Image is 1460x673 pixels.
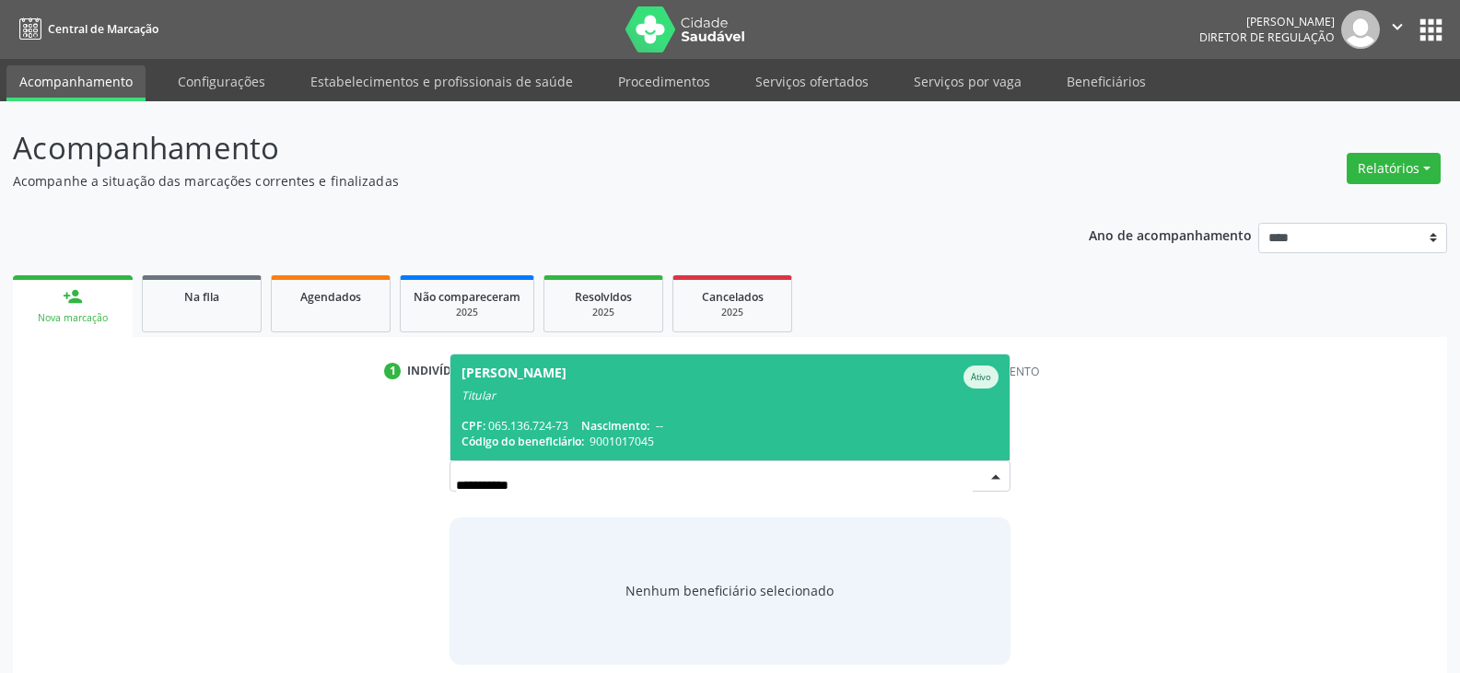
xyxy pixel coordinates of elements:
[971,371,991,383] small: Ativo
[625,581,834,600] span: Nenhum beneficiário selecionado
[1089,223,1252,246] p: Ano de acompanhamento
[581,418,649,434] span: Nascimento:
[6,65,146,101] a: Acompanhamento
[1347,153,1441,184] button: Relatórios
[686,306,778,319] div: 2025
[557,306,649,319] div: 2025
[461,418,485,434] span: CPF:
[184,289,219,305] span: Na fila
[1199,29,1335,45] span: Diretor de regulação
[298,65,586,98] a: Estabelecimentos e profissionais de saúde
[13,171,1017,191] p: Acompanhe a situação das marcações correntes e finalizadas
[13,125,1017,171] p: Acompanhamento
[605,65,723,98] a: Procedimentos
[1380,10,1415,49] button: 
[414,306,520,319] div: 2025
[165,65,278,98] a: Configurações
[407,363,469,379] div: Indivíduo
[742,65,882,98] a: Serviços ofertados
[461,434,584,449] span: Código do beneficiário:
[656,418,663,434] span: --
[13,14,158,44] a: Central de Marcação
[575,289,632,305] span: Resolvidos
[1054,65,1159,98] a: Beneficiários
[461,418,999,434] div: 065.136.724-73
[461,389,999,403] div: Titular
[48,21,158,37] span: Central de Marcação
[590,434,654,449] span: 9001017045
[63,286,83,307] div: person_add
[1199,14,1335,29] div: [PERSON_NAME]
[1415,14,1447,46] button: apps
[702,289,764,305] span: Cancelados
[384,363,401,379] div: 1
[300,289,361,305] span: Agendados
[1341,10,1380,49] img: img
[461,366,566,389] div: [PERSON_NAME]
[414,289,520,305] span: Não compareceram
[26,311,120,325] div: Nova marcação
[901,65,1034,98] a: Serviços por vaga
[1387,17,1407,37] i: 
